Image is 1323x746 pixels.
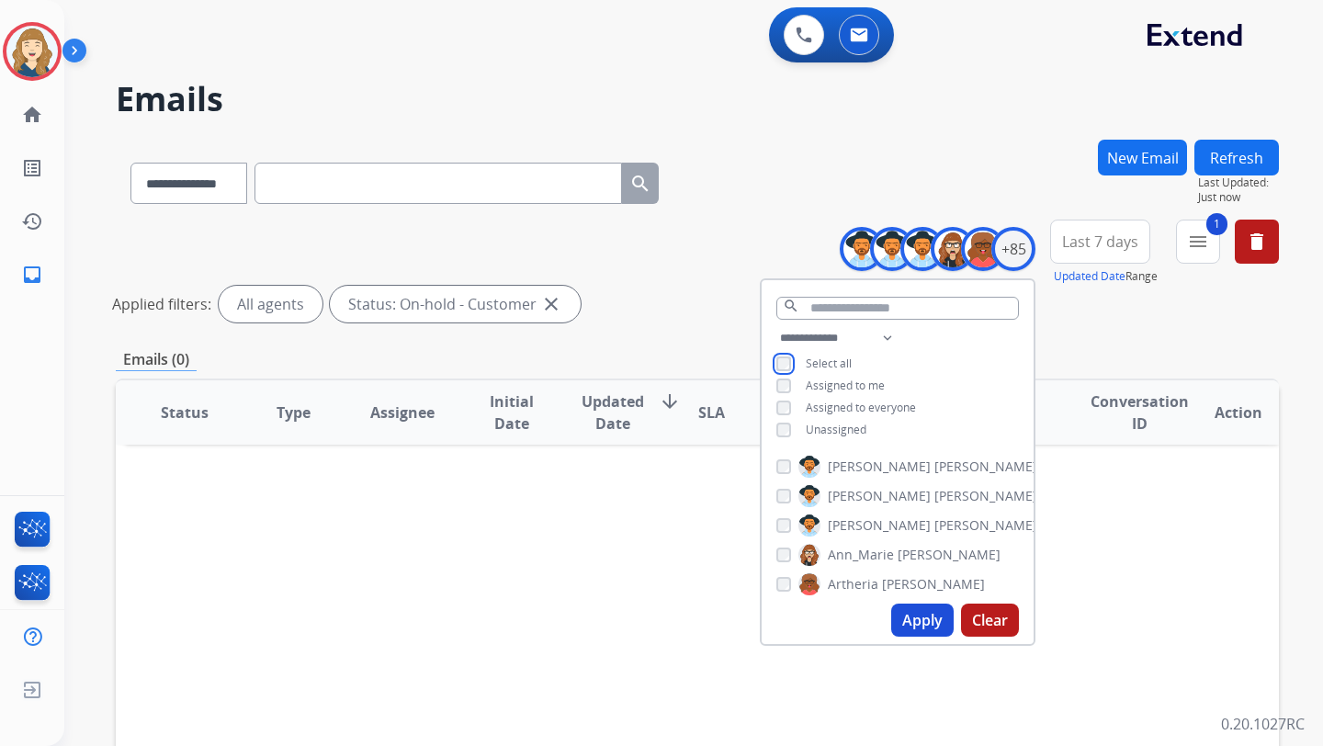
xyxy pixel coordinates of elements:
span: [PERSON_NAME] [828,516,931,535]
span: Type [277,401,311,424]
mat-icon: home [21,104,43,126]
mat-icon: search [629,173,651,195]
span: Range [1054,268,1158,284]
button: Refresh [1194,140,1279,175]
span: Ann_Marie [828,546,894,564]
span: [PERSON_NAME] [934,516,1037,535]
button: New Email [1098,140,1187,175]
mat-icon: inbox [21,264,43,286]
button: Clear [961,604,1019,637]
img: avatar [6,26,58,77]
button: 1 [1176,220,1220,264]
th: Action [1170,380,1279,445]
div: All agents [219,286,322,322]
button: Updated Date [1054,269,1125,284]
span: Unassigned [806,422,866,437]
span: Assigned to me [806,378,885,393]
button: Last 7 days [1050,220,1150,264]
button: Apply [891,604,954,637]
mat-icon: close [540,293,562,315]
p: Emails (0) [116,348,197,371]
span: Last 7 days [1062,238,1138,245]
span: Last Updated: [1198,175,1279,190]
mat-icon: search [783,298,799,314]
span: Conversation ID [1091,390,1189,435]
mat-icon: arrow_downward [659,390,681,413]
mat-icon: delete [1246,231,1268,253]
div: Status: On-hold - Customer [330,286,581,322]
span: [PERSON_NAME] [882,575,985,593]
mat-icon: list_alt [21,157,43,179]
span: SLA [698,401,725,424]
span: Initial Date [472,390,551,435]
span: Just now [1198,190,1279,205]
span: [PERSON_NAME] [934,487,1037,505]
span: [PERSON_NAME] [828,458,931,476]
h2: Emails [116,81,1279,118]
span: Assignee [370,401,435,424]
div: +85 [991,227,1035,271]
span: [PERSON_NAME] [934,458,1037,476]
span: Updated Date [582,390,644,435]
p: 0.20.1027RC [1221,713,1305,735]
p: Applied filters: [112,293,211,315]
span: [PERSON_NAME] [828,487,931,505]
span: Assigned to everyone [806,400,916,415]
mat-icon: menu [1187,231,1209,253]
span: Select all [806,356,852,371]
span: [PERSON_NAME] [898,546,1001,564]
span: Artheria [828,575,878,593]
mat-icon: history [21,210,43,232]
span: 1 [1206,213,1227,235]
span: Status [161,401,209,424]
